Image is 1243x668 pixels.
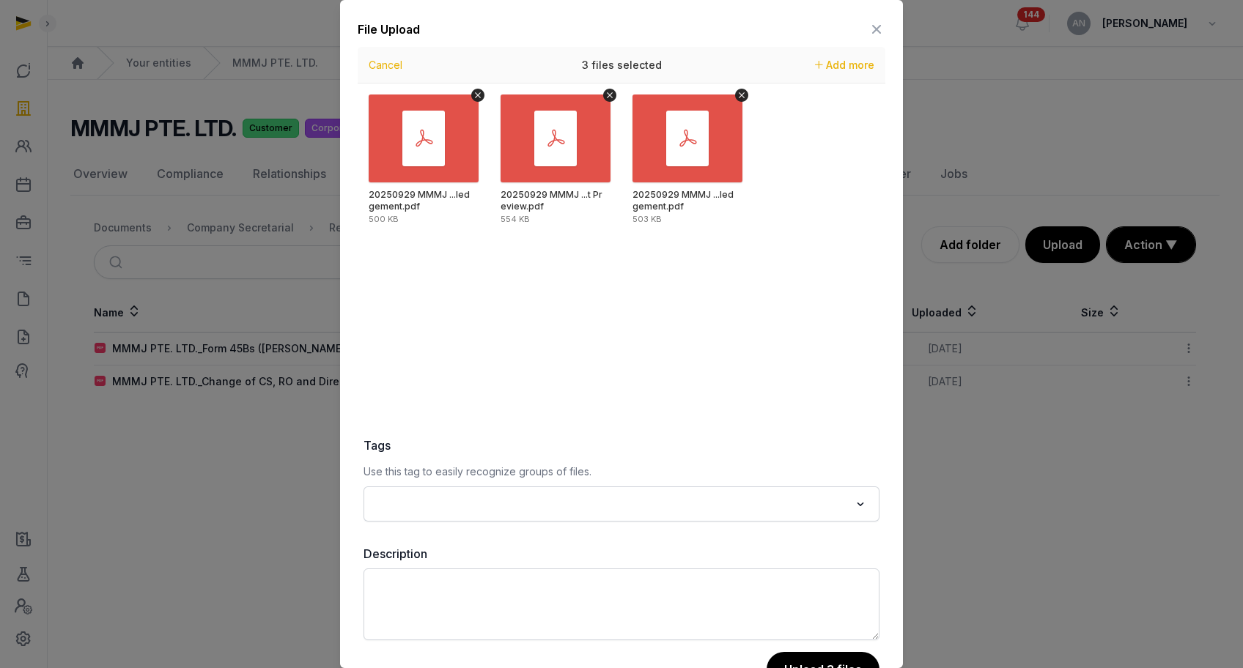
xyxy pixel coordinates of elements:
[369,215,399,223] div: 500 KB
[358,47,885,413] div: Uppy Dashboard
[632,189,739,212] div: 20250929 MMMJ Change of RO ACRA Payment Acknowledgement.pdf
[826,59,874,71] span: Add more
[369,189,475,212] div: 20250929 MMMJ Change of Director & CS (Resignation & Removal) ACRA Payment Acknowledgement.pdf
[364,437,879,454] label: Tags
[471,89,484,102] button: Remove file
[364,55,407,75] button: Cancel
[501,189,607,212] div: 20250929 MMMJ Change of RO ACRA Lodgement Preview.pdf
[364,463,879,480] p: Use this tag to easily recognize groups of files.
[809,55,880,75] button: Add more files
[632,215,662,223] div: 503 KB
[735,89,748,102] button: Remove file
[371,491,872,517] div: Search for option
[372,494,849,514] input: Search for option
[358,21,420,38] div: File Upload
[603,89,616,102] button: Remove file
[501,215,530,223] div: 554 KB
[512,47,731,83] div: 3 files selected
[364,545,879,563] label: Description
